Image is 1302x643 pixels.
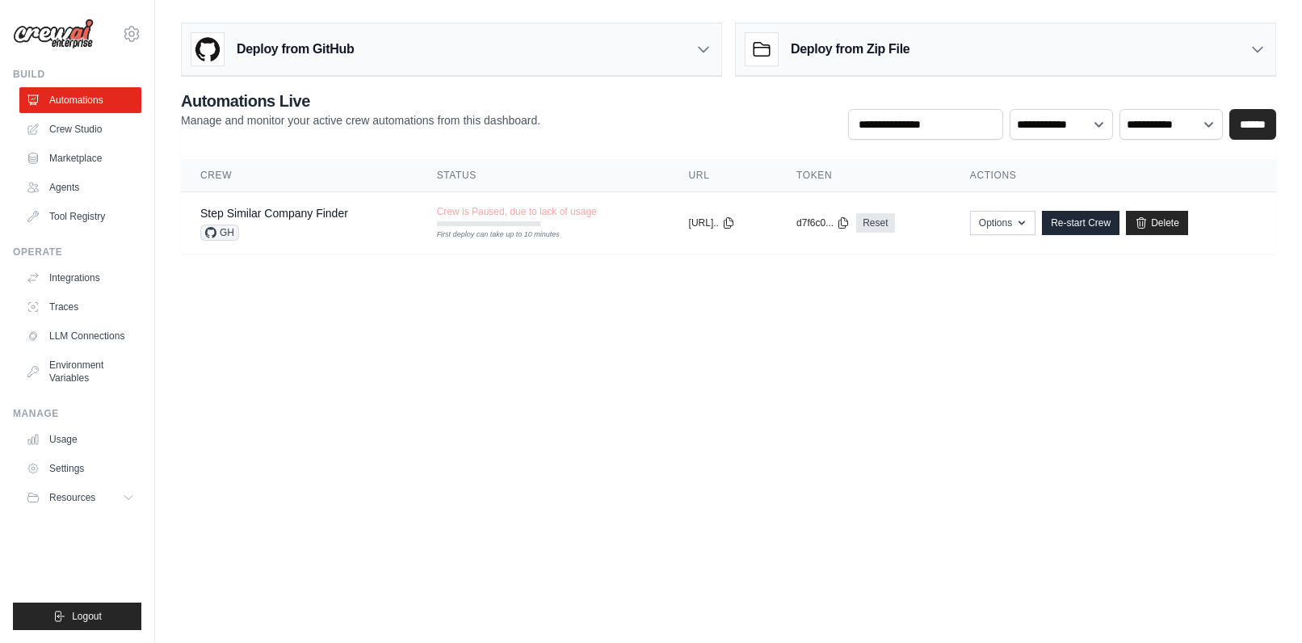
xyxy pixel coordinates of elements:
[13,68,141,81] div: Build
[19,116,141,142] a: Crew Studio
[237,40,354,59] h3: Deploy from GitHub
[200,225,239,241] span: GH
[200,207,348,220] a: Step Similar Company Finder
[856,213,894,233] a: Reset
[970,211,1035,235] button: Options
[181,159,418,192] th: Crew
[19,456,141,481] a: Settings
[791,40,909,59] h3: Deploy from Zip File
[72,610,102,623] span: Logout
[19,145,141,171] a: Marketplace
[13,246,141,258] div: Operate
[13,603,141,630] button: Logout
[19,87,141,113] a: Automations
[437,229,540,241] div: First deploy can take up to 10 minutes
[13,19,94,49] img: Logo
[951,159,1276,192] th: Actions
[181,112,540,128] p: Manage and monitor your active crew automations from this dashboard.
[19,174,141,200] a: Agents
[1126,211,1188,235] a: Delete
[19,265,141,291] a: Integrations
[19,204,141,229] a: Tool Registry
[1042,211,1119,235] a: Re-start Crew
[670,159,778,192] th: URL
[181,90,540,112] h2: Automations Live
[19,323,141,349] a: LLM Connections
[19,427,141,452] a: Usage
[19,294,141,320] a: Traces
[437,205,597,218] span: Crew is Paused, due to lack of usage
[777,159,951,192] th: Token
[796,216,850,229] button: d7f6c0...
[19,352,141,391] a: Environment Variables
[13,407,141,420] div: Manage
[418,159,670,192] th: Status
[191,33,224,65] img: GitHub Logo
[19,485,141,511] button: Resources
[49,491,95,504] span: Resources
